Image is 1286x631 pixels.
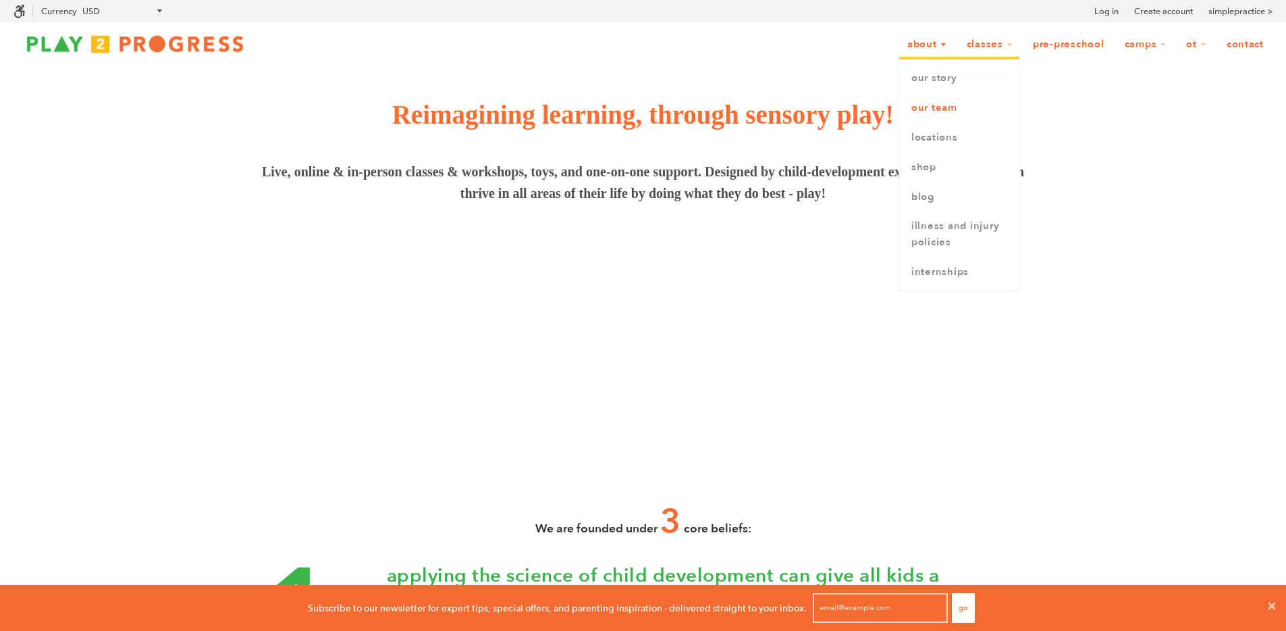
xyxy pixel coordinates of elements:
input: email@example.com [813,593,948,623]
a: Create account [1134,5,1193,18]
span: 3 [660,499,681,545]
a: Shop [899,153,1019,182]
span: Reimagining learning, through sensory play! [392,100,894,129]
a: Pre-Preschool [1024,32,1113,57]
a: Blog [899,182,1019,212]
a: Internships [899,257,1019,287]
a: Log in [1094,5,1119,18]
span: Live, online & in-person classes & workshops, toys, and one-on-one support. Designed by child-dev... [259,161,1028,204]
h3: applying the science of child development can give all kids a boost [387,565,1028,607]
p: Subscribe to our newsletter for expert tips, special offers, and parenting inspiration - delivere... [308,601,807,615]
a: Locations [899,123,1019,153]
a: About [899,32,955,57]
label: Currency [41,6,76,16]
a: Our Team [899,93,1019,123]
span: From pregnancy through preschool and beyond, we're a comprehensive resource for parents and famil... [253,328,1033,375]
a: Classes [958,32,1021,57]
a: OT [1177,32,1215,57]
h3: We are founded under core beliefs: [259,498,1028,545]
a: Illness and Injury Policies [899,211,1019,257]
a: Our Story [899,64,1019,93]
a: Contact [1218,32,1272,57]
a: simplepractice > [1208,5,1272,18]
img: Play2Progress logo [14,30,257,57]
a: Camps [1116,32,1175,57]
button: Go [952,593,975,623]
